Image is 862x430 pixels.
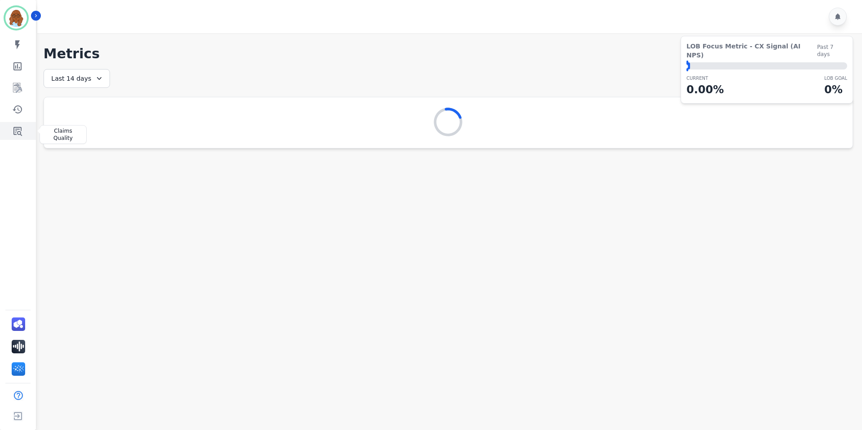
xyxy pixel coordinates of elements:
[5,7,27,29] img: Bordered avatar
[686,62,690,69] div: ⬤
[824,82,847,98] p: 0 %
[817,43,847,58] span: Past 7 days
[44,69,110,88] div: Last 14 days
[686,82,724,98] p: 0.00 %
[686,75,724,82] p: CURRENT
[686,42,817,60] span: LOB Focus Metric - CX Signal (AI NPS)
[824,75,847,82] p: LOB Goal
[44,46,853,62] h1: Metrics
